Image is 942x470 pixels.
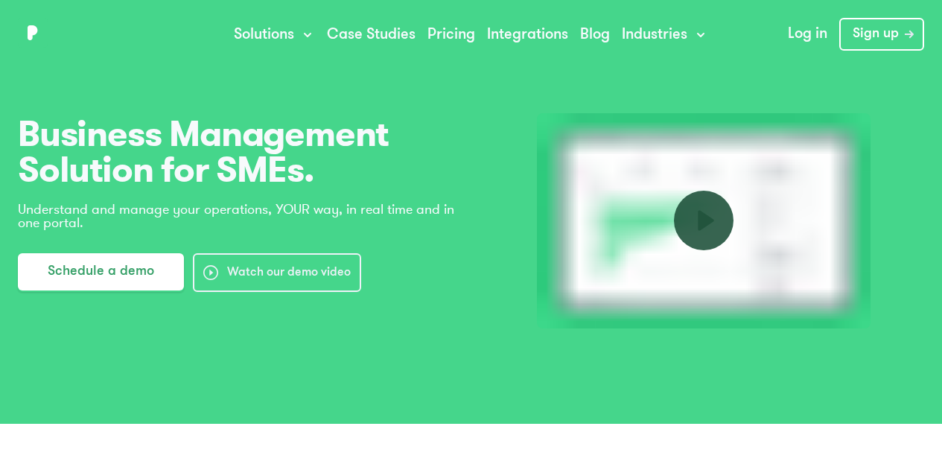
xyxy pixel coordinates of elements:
[18,203,459,229] p: Understand and manage your operations, YOUR way, in real time and in one portal.
[327,28,416,42] a: Case Studies
[427,28,475,42] a: Pricing
[18,116,459,188] span: Business Management Solution for SMEs.
[622,26,708,44] a: Industries
[580,28,610,42] a: Blog
[234,26,294,44] span: Solutions
[18,253,184,290] button: Schedule a demo
[227,264,351,282] span: Watch our demo video
[193,253,361,292] button: Watch our demo video
[537,113,871,328] button: industry
[234,26,315,44] button: Solutions
[776,18,839,51] a: Log in
[622,26,687,44] span: Industries
[487,28,568,42] a: Integrations
[18,18,48,48] img: PiCortex
[853,25,899,43] span: Sign up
